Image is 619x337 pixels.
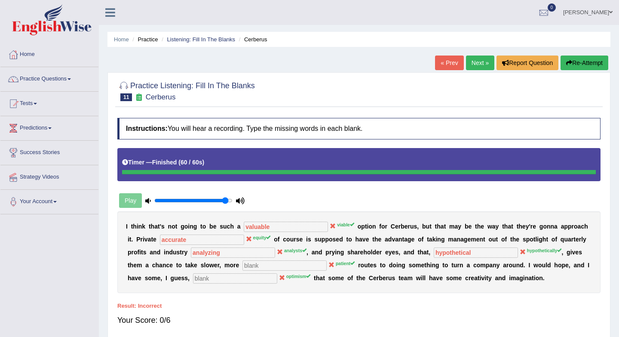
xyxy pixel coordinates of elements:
b: ' [160,223,161,230]
b: b [209,223,213,230]
b: t [429,223,432,230]
b: a [441,223,444,230]
b: o [530,236,533,243]
b: t [546,236,548,243]
b: k [142,223,145,230]
b: t [149,223,151,230]
a: Strategy Videos [0,165,98,187]
b: t [365,223,367,230]
b: c [283,236,286,243]
b: h [230,223,234,230]
b: i [537,236,539,243]
b: b [465,223,469,230]
b: h [518,223,522,230]
b: h [363,249,367,256]
b: h [512,236,516,243]
b: i [435,236,437,243]
b: h [420,249,423,256]
b: o [574,223,578,230]
b: e [366,236,369,243]
b: a [429,236,432,243]
b: g [193,223,197,230]
b: m [448,236,453,243]
b: g [408,236,411,243]
a: Your Account [0,190,98,211]
input: blank [160,235,244,245]
b: r [385,223,387,230]
h4: You will hear a recording. Type the missing words in each blank. [117,118,601,139]
b: m [449,223,454,230]
b: o [134,249,138,256]
b: n [138,223,142,230]
b: 60 / 60s [181,159,202,166]
b: r [140,236,142,243]
b: p [128,249,132,256]
b: o [286,236,290,243]
b: r [408,223,410,230]
b: a [561,223,564,230]
b: u [426,223,430,230]
b: d [169,249,173,256]
b: d [388,236,392,243]
b: r [572,223,574,230]
b: t [427,236,429,243]
b: l [371,249,373,256]
b: t [444,223,446,230]
b: n [457,236,460,243]
b: s [414,223,417,230]
b: h [151,223,155,230]
b: d [411,249,414,256]
b: r [579,236,581,243]
b: f [278,236,280,243]
b: c [166,262,169,269]
b: t [402,236,404,243]
b: d [157,249,161,256]
b: v [144,236,148,243]
b: t [502,223,504,230]
b: o [184,223,188,230]
b: n [165,249,169,256]
b: n [398,236,402,243]
b: u [223,223,227,230]
b: w [209,262,214,269]
b: e [214,262,218,269]
sup: hypothetically [527,248,562,253]
b: ) [202,159,205,166]
b: o [178,262,182,269]
b: p [564,223,568,230]
b: a [154,223,158,230]
b: g [340,249,344,256]
b: o [202,223,206,230]
h2: Practice Listening: Fill In The Blanks [117,80,255,101]
a: Success Stories [0,141,98,162]
b: e [153,236,156,243]
b: P [136,236,140,243]
b: l [581,236,583,243]
b: t [533,236,536,243]
b: a [359,236,362,243]
b: e [411,236,415,243]
b: t [427,249,429,256]
span: 11 [120,93,132,101]
a: Home [0,43,98,64]
b: f [555,236,557,243]
b: h [156,262,159,269]
b: o [368,223,372,230]
b: r [358,249,360,256]
b: a [404,249,407,256]
b: a [423,249,427,256]
b: t [151,236,153,243]
b: t [176,262,178,269]
b: a [187,262,191,269]
b: s [333,236,336,243]
b: t [128,262,130,269]
span: 0 [548,3,556,12]
b: a [354,249,358,256]
b: t [200,223,202,230]
b: q [561,236,564,243]
b: n [315,249,319,256]
b: a [554,223,558,230]
b: i [367,223,369,230]
b: , [219,262,221,269]
b: e [522,223,526,230]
